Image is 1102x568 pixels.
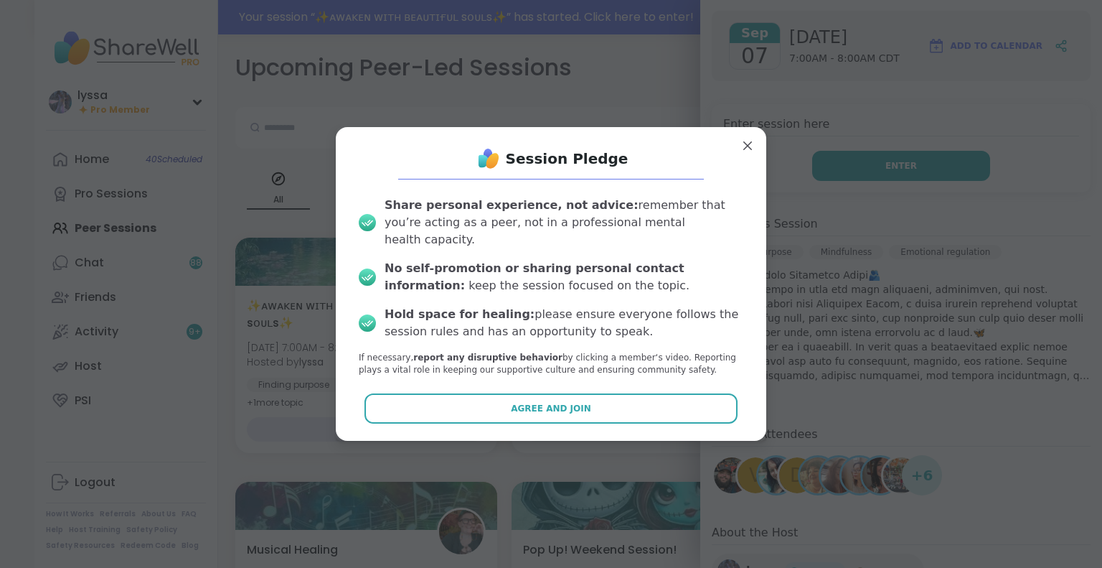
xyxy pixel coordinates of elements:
[385,261,684,292] b: No self-promotion or sharing personal contact information:
[385,260,743,294] div: keep the session focused on the topic.
[506,149,628,169] h1: Session Pledge
[385,307,534,321] b: Hold space for healing:
[364,394,738,424] button: Agree and Join
[474,144,503,173] img: ShareWell Logo
[413,353,562,363] b: report any disruptive behavior
[385,197,743,248] div: remember that you’re acting as a peer, not in a professional mental health capacity.
[511,402,591,415] span: Agree and Join
[385,198,639,212] b: Share personal experience, not advice:
[385,306,743,340] div: please ensure everyone follows the session rules and has an opportunity to speak.
[359,352,743,376] p: If necessary, by clicking a member‘s video. Reporting plays a vital role in keeping our supportiv...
